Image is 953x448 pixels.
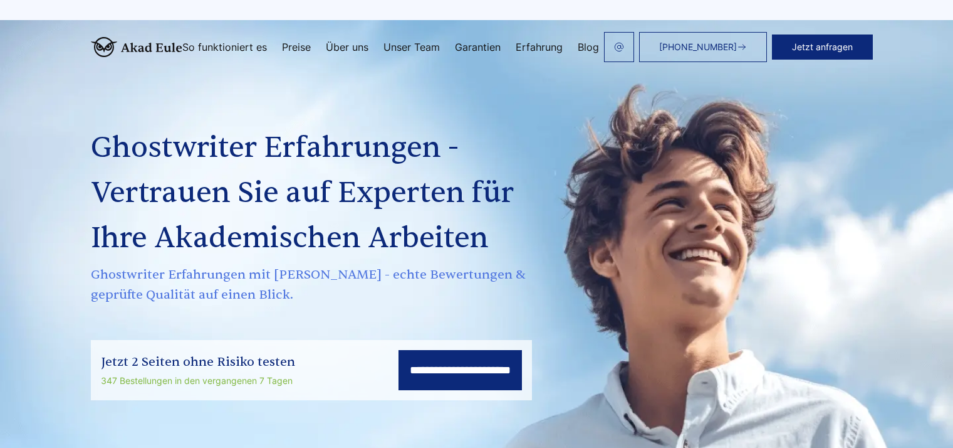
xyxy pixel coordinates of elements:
a: [PHONE_NUMBER] [639,32,767,62]
span: [PHONE_NUMBER] [659,42,737,52]
a: Garantien [455,42,501,52]
a: Preise [282,42,311,52]
img: email [614,42,624,52]
button: Jetzt anfragen [772,35,873,60]
a: Erfahrung [516,42,563,52]
h1: Ghostwriter Erfahrungen - Vertrauen Sie auf Experten für Ihre Akademischen Arbeiten [91,125,562,261]
a: Über uns [326,42,368,52]
a: Blog [578,42,599,52]
img: logo [91,37,182,57]
span: Ghostwriter Erfahrungen mit [PERSON_NAME] - echte Bewertungen & geprüfte Qualität auf einen Blick. [91,265,562,305]
div: Jetzt 2 Seiten ohne Risiko testen [101,352,295,372]
a: Unser Team [383,42,440,52]
div: 347 Bestellungen in den vergangenen 7 Tagen [101,373,295,388]
a: So funktioniert es [182,42,267,52]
